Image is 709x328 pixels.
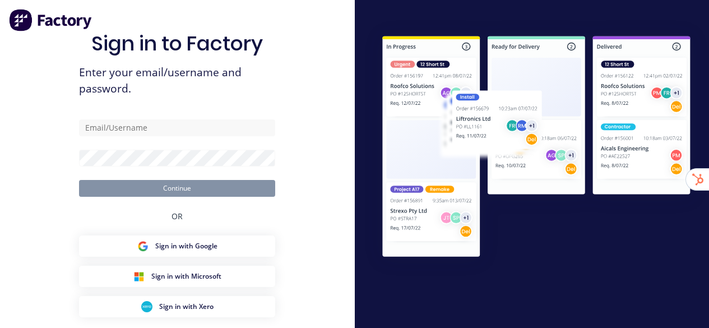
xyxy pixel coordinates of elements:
[151,271,221,281] span: Sign in with Microsoft
[79,296,275,317] button: Xero Sign inSign in with Xero
[155,241,217,251] span: Sign in with Google
[141,301,152,312] img: Xero Sign in
[159,302,214,312] span: Sign in with Xero
[79,235,275,257] button: Google Sign inSign in with Google
[91,31,263,56] h1: Sign in to Factory
[137,241,149,252] img: Google Sign in
[9,9,93,31] img: Factory
[79,180,275,197] button: Continue
[79,64,275,97] span: Enter your email/username and password.
[172,197,183,235] div: OR
[79,266,275,287] button: Microsoft Sign inSign in with Microsoft
[133,271,145,282] img: Microsoft Sign in
[79,119,275,136] input: Email/Username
